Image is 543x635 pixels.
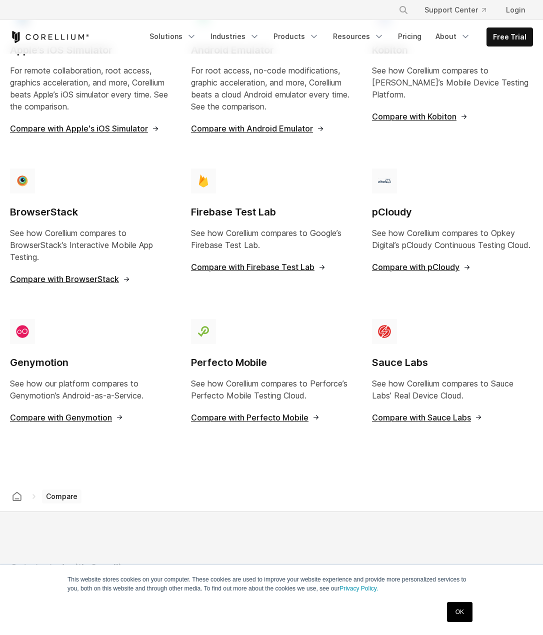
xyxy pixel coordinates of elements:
[10,356,171,369] h4: Genymotion
[181,311,362,437] a: compare_perfecto Perfecto Mobile See how Corellium compares to Perforce’s Perfecto Mobile Testing...
[372,112,468,120] span: Compare with Kobiton
[10,413,123,421] span: Compare with Genymotion
[392,27,427,45] a: Pricing
[197,174,210,187] img: compare_firebase
[143,27,202,45] a: Solutions
[191,124,324,132] span: Compare with Android Emulator
[10,205,171,219] h4: BrowserStack
[197,325,210,338] img: compare_perfecto
[191,356,352,369] h4: Perfecto Mobile
[372,356,533,369] h4: Sauce Labs
[143,27,533,46] div: Navigation Menu
[378,325,391,338] img: compare_saucelabs
[8,489,26,503] a: Corellium home
[372,64,533,100] p: See how Corellium compares to [PERSON_NAME]’s Mobile Device Testing Platform.
[339,585,378,592] a: Privacy Policy.
[362,311,543,437] a: compare_saucelabs Sauce Labs See how Corellium compares to Sauce Labs’ Real Device Cloud. Compare...
[372,377,533,401] p: See how Corellium compares to Sauce Labs’ Real Device Cloud.
[386,1,533,19] div: Navigation Menu
[191,227,352,251] p: See how Corellium compares to Google’s Firebase Test Lab.
[429,27,476,45] a: About
[16,174,29,187] img: compare_browserstack
[327,27,390,45] a: Resources
[42,489,81,503] span: Compare
[372,205,533,219] h4: pCloudy
[191,377,352,401] p: See how Corellium compares to Perforce’s Perfecto Mobile Testing Cloud.
[394,1,412,19] button: Search
[498,1,533,19] a: Login
[67,575,475,593] p: This website stores cookies on your computer. These cookies are used to improve your website expe...
[10,124,159,132] span: Compare with Apple's iOS Simulator
[372,413,482,421] span: Compare with Sauce Labs
[204,27,265,45] a: Industries
[372,227,533,251] p: See how Corellium compares to Opkey Digital’s pCloudy Continuous Testing Cloud.
[378,174,391,187] img: compare_pcloudy
[267,27,325,45] a: Products
[16,325,29,338] img: compare_genymotion
[181,160,362,299] a: compare_firebase Firebase Test Lab See how Corellium compares to Google’s Firebase Test Lab. Comp...
[416,1,494,19] a: Support Center
[487,28,532,46] a: Free Trial
[191,205,352,219] h4: Firebase Test Lab
[10,31,89,43] a: Corellium Home
[447,602,472,622] a: OK
[10,227,171,263] p: See how Corellium compares to BrowserStack’s Interactive Mobile App Testing.
[10,64,171,112] p: For remote collaboration, root access, graphics acceleration, and more, Corellium beats Apple’s i...
[372,263,471,271] span: Compare with pCloudy
[191,263,326,271] span: Compare with Firebase Test Lab
[191,64,352,112] p: For root access, no-code modifications, graphic acceleration, and more, Corellium beats a cloud A...
[10,560,266,575] div: Get started with Corellium
[10,377,171,401] p: See how our platform compares to Genymotion’s Android-as-a-Service.
[362,160,543,299] a: compare_pcloudy pCloudy See how Corellium compares to Opkey Digital’s pCloudy Continuous Testing ...
[10,275,130,283] span: Compare with BrowserStack
[191,413,320,421] span: Compare with Perfecto Mobile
